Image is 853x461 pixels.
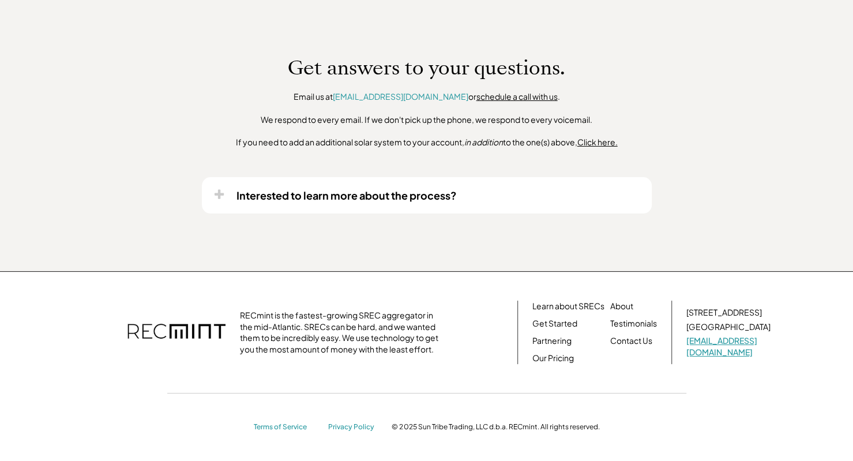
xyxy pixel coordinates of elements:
[240,310,445,355] div: RECmint is the fastest-growing SREC aggregator in the mid-Atlantic. SRECs can be hard, and we wan...
[686,335,773,358] a: [EMAIL_ADDRESS][DOMAIN_NAME]
[288,56,565,80] h1: Get answers to your questions.
[532,335,572,347] a: Partnering
[610,318,657,329] a: Testimonials
[476,91,558,102] a: schedule a call with us
[236,137,618,148] div: If you need to add an additional solar system to your account, to the one(s) above,
[261,114,592,126] div: We respond to every email. If we don't pick up the phone, we respond to every voicemail.
[236,189,457,202] div: Interested to learn more about the process?
[464,137,503,147] em: in addition
[127,312,226,353] img: recmint-logotype%403x.png
[392,422,599,432] div: © 2025 Sun Tribe Trading, LLC d.b.a. RECmint. All rights reserved.
[254,422,317,432] a: Terms of Service
[328,422,380,432] a: Privacy Policy
[610,301,633,312] a: About
[686,321,771,333] div: [GEOGRAPHIC_DATA]
[610,335,652,347] a: Contact Us
[532,353,574,364] a: Our Pricing
[577,137,618,147] u: Click here.
[532,318,577,329] a: Get Started
[294,91,560,103] div: Email us at or .
[532,301,604,312] a: Learn about SRECs
[686,307,762,318] div: [STREET_ADDRESS]
[333,91,468,102] a: [EMAIL_ADDRESS][DOMAIN_NAME]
